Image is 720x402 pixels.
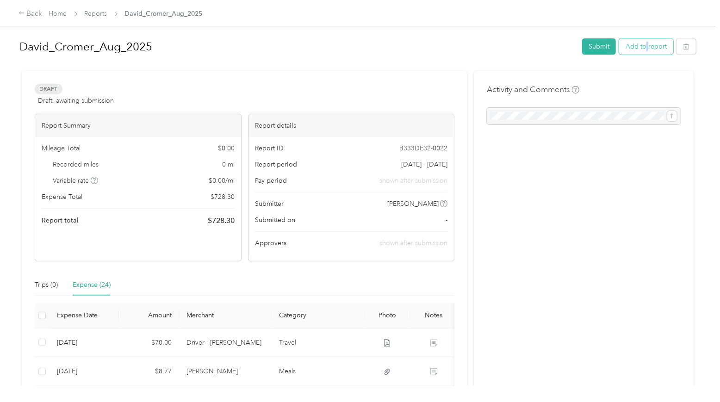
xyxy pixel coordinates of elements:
[179,303,272,328] th: Merchant
[125,9,203,19] span: David_Cromer_Aug_2025
[19,36,576,58] h1: David_Cromer_Aug_2025
[582,38,616,55] button: Submit
[248,114,454,137] div: Report details
[222,160,235,169] span: 0 mi
[38,96,114,105] span: Draft, awaiting submission
[399,143,447,153] span: B333DE32-0022
[35,84,62,94] span: Draft
[255,143,284,153] span: Report ID
[42,143,81,153] span: Mileage Total
[73,280,111,290] div: Expense (24)
[668,350,720,402] iframe: Everlance-gr Chat Button Frame
[119,303,179,328] th: Amount
[119,328,179,357] td: $70.00
[50,357,119,386] td: 8-20-2025
[255,215,295,225] span: Submitted on
[53,176,99,186] span: Variable rate
[364,303,410,328] th: Photo
[119,357,179,386] td: $8.77
[255,176,287,186] span: Pay period
[379,239,447,247] span: shown after submission
[35,280,58,290] div: Trips (0)
[255,238,286,248] span: Approvers
[209,176,235,186] span: $ 0.00 / mi
[255,160,297,169] span: Report period
[218,143,235,153] span: $ 0.00
[50,328,119,357] td: 8-21-2025
[272,357,364,386] td: Meals
[410,303,457,328] th: Notes
[85,10,107,18] a: Reports
[401,160,447,169] span: [DATE] - [DATE]
[487,84,579,95] h4: Activity and Comments
[379,176,447,186] span: shown after submission
[211,192,235,202] span: $ 728.30
[42,192,82,202] span: Expense Total
[42,216,79,225] span: Report total
[179,328,272,357] td: Driver - Craig
[446,215,447,225] span: -
[272,303,364,328] th: Category
[19,8,43,19] div: Back
[53,160,99,169] span: Recorded miles
[35,114,241,137] div: Report Summary
[255,199,284,209] span: Submitter
[50,303,119,328] th: Expense Date
[49,10,67,18] a: Home
[619,38,673,55] button: Add to report
[272,328,364,357] td: Travel
[387,199,439,209] span: [PERSON_NAME]
[179,357,272,386] td: Hudson
[208,215,235,226] span: $ 728.30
